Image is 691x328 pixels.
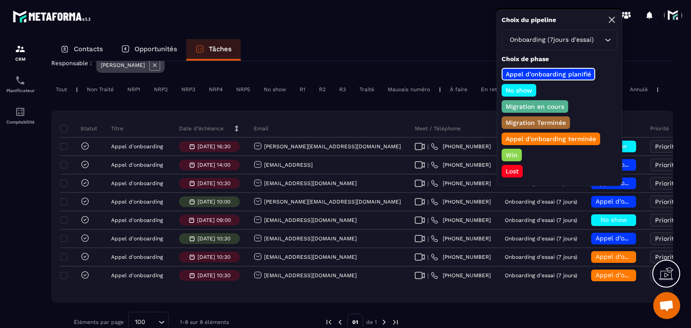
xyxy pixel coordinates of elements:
a: [PHONE_NUMBER] [431,235,491,242]
a: accountantaccountantComptabilité [2,100,38,131]
p: Appel d'onboarding [111,272,163,279]
div: En retard [476,84,511,95]
img: accountant [15,106,26,117]
a: [PHONE_NUMBER] [431,272,491,279]
div: Annulé [625,84,652,95]
p: Opportunités [135,45,177,53]
p: No show [504,86,534,95]
p: Onboarding d'essai (7 jours) [505,254,577,260]
p: Éléments par page [74,319,124,325]
img: prev [336,318,344,326]
p: 1-8 sur 8 éléments [180,319,229,325]
p: Appel d’onboarding terminée [504,134,597,143]
img: logo [13,8,94,25]
p: Titre [111,125,123,132]
p: CRM [2,57,38,62]
div: Mauvais numéro [383,84,435,95]
a: formationformationCRM [2,37,38,68]
p: Onboarding d'essai (7 jours) [505,199,577,205]
span: Appel d’onboarding planifié [596,235,681,242]
p: Priorité [650,125,669,132]
p: Comptabilité [2,120,38,124]
span: | [427,217,429,224]
p: | [76,86,78,93]
p: | [439,86,441,93]
img: next [391,318,399,326]
img: prev [325,318,333,326]
span: | [427,199,429,205]
a: Opportunités [112,39,186,61]
p: [DATE] 10:00 [197,199,230,205]
a: [PHONE_NUMBER] [431,217,491,224]
img: next [380,318,388,326]
div: Traité [355,84,379,95]
p: Appel d’onboarding planifié [504,70,592,79]
span: | [427,272,429,279]
p: Meet / Téléphone [415,125,461,132]
input: Search for option [148,317,156,327]
a: [PHONE_NUMBER] [431,180,491,187]
p: Tâches [209,45,232,53]
div: Ouvrir le chat [653,292,680,319]
a: Tâches [186,39,241,61]
div: NRP1 [123,84,145,95]
p: Responsable : [51,60,92,66]
p: Onboarding d'essai (7 jours) [505,217,577,223]
p: Choix du pipeline [502,16,556,24]
p: Statut [63,125,97,132]
span: Priorité [655,198,678,205]
p: Appel d'onboarding [111,235,163,242]
div: R3 [335,84,350,95]
a: schedulerschedulerPlanificateur [2,68,38,100]
div: R2 [314,84,330,95]
img: formation [15,44,26,54]
span: Appel d’onboarding planifié [596,198,681,205]
input: Search for option [596,35,602,45]
div: À faire [445,84,472,95]
span: No show [601,216,627,223]
div: Non Traité [82,84,118,95]
p: Planificateur [2,88,38,93]
p: Win [504,151,519,160]
div: NRP3 [177,84,200,95]
p: [DATE] 10:30 [197,235,230,242]
p: Date d’échéance [179,125,224,132]
a: Contacts [51,39,112,61]
p: [DATE] 10:30 [197,254,230,260]
span: | [427,235,429,242]
span: Priorité [655,217,678,224]
a: [PHONE_NUMBER] [431,143,491,150]
a: [PHONE_NUMBER] [431,161,491,168]
span: | [427,162,429,168]
span: Appel d’onboarding terminée [596,271,686,279]
span: Priorité [655,253,678,261]
p: [PERSON_NAME] [101,62,145,68]
p: Appel d'onboarding [111,162,163,168]
span: Priorité [655,143,678,150]
p: de 1 [366,319,377,326]
p: [DATE] 09:00 [197,217,231,223]
p: Onboarding d'essai (7 jours) [505,272,577,279]
p: [DATE] 14:00 [197,162,230,168]
span: 100 [132,317,148,327]
p: [DATE] 16:30 [197,143,230,150]
p: Appel d'onboarding [111,199,163,205]
span: Onboarding (7jours d'essai) [507,35,596,45]
span: Priorité [655,180,678,187]
p: [DATE] 10:30 [197,272,230,279]
div: Search for option [502,30,617,50]
div: NRP2 [149,84,172,95]
span: Appel d’onboarding terminée [596,253,686,260]
p: Lost [504,167,520,176]
p: Appel d'onboarding [111,143,163,150]
p: Appel d'onboarding [111,217,163,223]
div: NRP4 [204,84,227,95]
p: | [657,86,659,93]
p: Choix de phase [502,55,617,63]
p: [DATE] 10:30 [197,180,230,186]
span: | [427,254,429,261]
span: | [427,180,429,187]
div: R1 [295,84,310,95]
p: Migration Terminée [504,118,567,127]
p: Contacts [74,45,103,53]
